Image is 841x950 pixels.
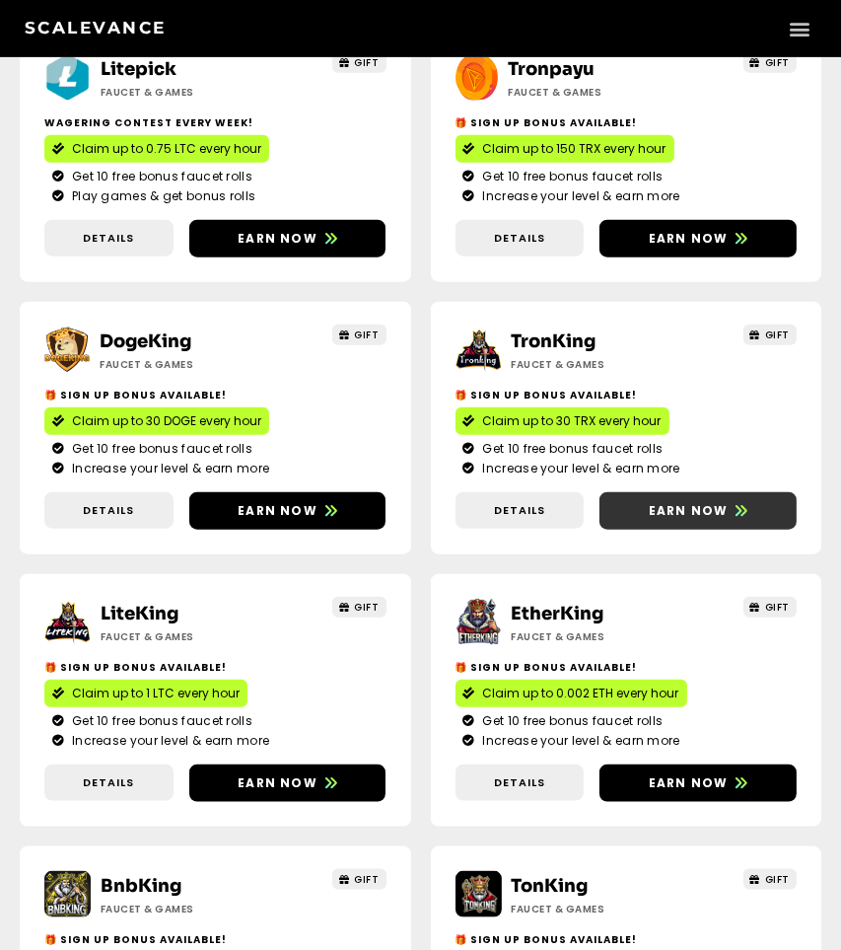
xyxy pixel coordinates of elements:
a: TonKing [512,875,589,897]
a: Earn now [599,765,797,802]
a: Earn now [599,492,797,530]
h2: Faucet & Games [512,902,690,916]
div: Menu Toggle [784,12,816,44]
a: Details [456,765,585,801]
h2: 🎁 Sign Up Bonus Available! [456,115,798,130]
a: LiteKing [101,603,178,624]
h2: 🎁 Sign Up Bonus Available! [44,388,386,402]
span: GIFT [765,328,790,342]
span: Earn now [649,502,729,520]
a: GIFT [332,52,386,73]
h2: Faucet & Games [101,629,279,644]
a: Claim up to 0.75 LTC every hour [44,135,269,163]
span: Increase your level & earn more [478,460,680,477]
a: Tronpayu [508,58,595,80]
span: Claim up to 0.002 ETH every hour [483,685,679,702]
a: BnbKing [101,875,181,897]
h2: 🎁 Sign Up Bonus Available! [44,932,386,947]
a: GIFT [743,52,798,73]
h2: Faucet & Games [512,357,690,372]
span: Play games & get bonus rolls [67,187,255,205]
a: Claim up to 1 LTC every hour [44,680,247,707]
a: Details [44,765,174,801]
span: Increase your level & earn more [478,187,680,205]
span: Get 10 free bonus faucet rolls [478,168,664,185]
h2: Faucet & Games [101,85,279,100]
h2: 🎁 Sign Up Bonus Available! [456,388,798,402]
span: Earn now [649,774,729,792]
span: Details [494,230,545,247]
a: Details [456,492,585,529]
a: Claim up to 150 TRX every hour [456,135,674,163]
span: GIFT [355,55,380,70]
span: Claim up to 1 LTC every hour [72,685,240,702]
h2: Faucet & Games [512,629,690,644]
a: Details [44,492,174,529]
h2: Faucet & Games [101,902,279,916]
a: DogeKing [100,330,191,352]
span: Details [494,774,545,791]
a: EtherKing [512,603,604,624]
a: GIFT [743,597,798,618]
a: Earn now [599,220,797,257]
span: Increase your level & earn more [67,732,269,750]
a: Earn now [189,492,386,530]
h2: Faucet & Games [100,357,278,372]
a: Scalevance [25,18,167,37]
span: Increase your level & earn more [478,732,680,750]
span: Details [83,230,134,247]
span: Earn now [238,774,317,792]
span: Earn now [238,502,317,520]
span: Earn now [238,230,317,248]
span: GIFT [765,600,790,615]
h2: Wagering contest every week! [44,115,386,130]
span: Claim up to 0.75 LTC every hour [72,140,261,158]
a: Claim up to 30 TRX every hour [456,407,669,435]
span: Get 10 free bonus faucet rolls [67,712,252,730]
h2: 🎁 Sign Up Bonus Available! [44,660,386,675]
span: Claim up to 30 DOGE every hour [72,412,261,430]
h2: 🎁 Sign Up Bonus Available! [456,660,798,675]
a: GIFT [332,869,386,890]
span: Claim up to 30 TRX every hour [483,412,662,430]
a: Details [44,220,174,256]
span: GIFT [765,55,790,70]
a: GIFT [332,325,386,345]
a: Details [456,220,585,256]
h2: 🎁 Sign Up Bonus Available! [456,932,798,947]
span: Get 10 free bonus faucet rolls [67,440,252,458]
span: Earn now [649,230,729,248]
span: Details [83,774,134,791]
h2: Faucet & Games [508,85,686,100]
span: GIFT [355,872,380,887]
a: Earn now [189,765,386,802]
span: GIFT [355,328,380,342]
span: Details [83,502,134,519]
a: Earn now [189,220,386,257]
a: GIFT [743,869,798,890]
span: GIFT [765,872,790,887]
a: Claim up to 30 DOGE every hour [44,407,269,435]
a: TronKing [512,330,596,352]
span: Get 10 free bonus faucet rolls [478,712,664,730]
a: Claim up to 0.002 ETH every hour [456,680,687,707]
span: Claim up to 150 TRX every hour [483,140,666,158]
a: GIFT [743,325,798,345]
a: GIFT [332,597,386,618]
span: Get 10 free bonus faucet rolls [478,440,664,458]
span: Details [494,502,545,519]
span: Get 10 free bonus faucet rolls [67,168,252,185]
span: GIFT [355,600,380,615]
a: Litepick [101,58,176,80]
span: Increase your level & earn more [67,460,269,477]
